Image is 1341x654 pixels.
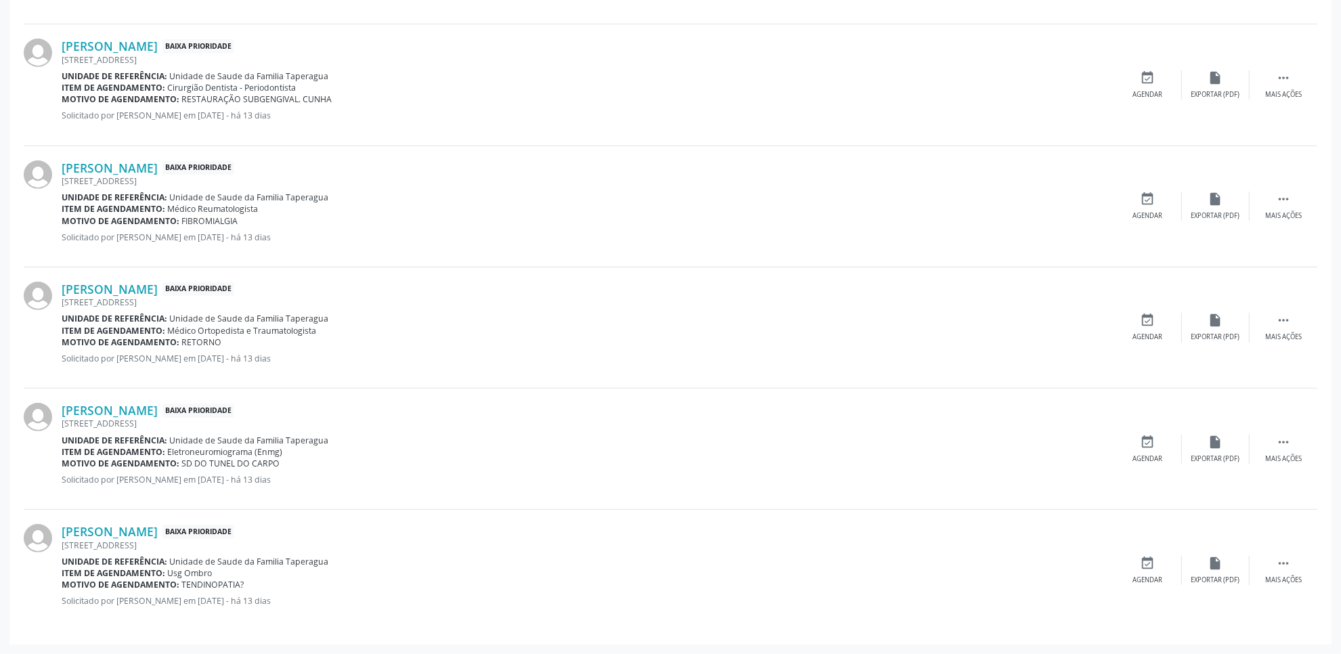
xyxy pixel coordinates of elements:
[1208,556,1223,571] i: insert_drive_file
[1141,435,1156,450] i: event_available
[1208,192,1223,206] i: insert_drive_file
[1141,70,1156,85] i: event_available
[182,93,332,105] span: RESTAURAÇÃO SUBGENGIVAL. CUNHA
[162,161,234,175] span: Baixa Prioridade
[1208,70,1223,85] i: insert_drive_file
[1133,454,1163,464] div: Agendar
[1265,575,1302,585] div: Mais ações
[62,297,1114,308] div: [STREET_ADDRESS]
[24,39,52,67] img: img
[62,203,165,215] b: Item de agendamento:
[1191,575,1240,585] div: Exportar (PDF)
[1265,211,1302,221] div: Mais ações
[24,403,52,431] img: img
[170,435,329,446] span: Unidade de Saude da Familia Taperagua
[162,39,234,53] span: Baixa Prioridade
[62,313,167,324] b: Unidade de referência:
[62,160,158,175] a: [PERSON_NAME]
[24,524,52,552] img: img
[1141,192,1156,206] i: event_available
[62,70,167,82] b: Unidade de referência:
[62,418,1114,429] div: [STREET_ADDRESS]
[62,595,1114,607] p: Solicitado por [PERSON_NAME] em [DATE] - há 13 dias
[168,325,317,336] span: Médico Ortopedista e Traumatologista
[1208,313,1223,328] i: insert_drive_file
[62,39,158,53] a: [PERSON_NAME]
[62,458,179,469] b: Motivo de agendamento:
[1276,192,1291,206] i: 
[62,110,1114,121] p: Solicitado por [PERSON_NAME] em [DATE] - há 13 dias
[62,403,158,418] a: [PERSON_NAME]
[62,435,167,446] b: Unidade de referência:
[1276,313,1291,328] i: 
[62,93,179,105] b: Motivo de agendamento:
[1133,575,1163,585] div: Agendar
[1141,313,1156,328] i: event_available
[1141,556,1156,571] i: event_available
[62,54,1114,66] div: [STREET_ADDRESS]
[1133,332,1163,342] div: Agendar
[62,282,158,297] a: [PERSON_NAME]
[1265,332,1302,342] div: Mais ações
[1191,454,1240,464] div: Exportar (PDF)
[168,446,283,458] span: Eletroneuromiograma (Enmg)
[1265,454,1302,464] div: Mais ações
[170,70,329,82] span: Unidade de Saude da Familia Taperagua
[24,282,52,310] img: img
[62,175,1114,187] div: [STREET_ADDRESS]
[62,215,179,227] b: Motivo de agendamento:
[1133,90,1163,100] div: Agendar
[162,525,234,539] span: Baixa Prioridade
[62,446,165,458] b: Item de agendamento:
[182,458,280,469] span: SD DO TUNEL DO CARPO
[170,192,329,203] span: Unidade de Saude da Familia Taperagua
[62,567,165,579] b: Item de agendamento:
[168,567,213,579] span: Usg Ombro
[24,160,52,189] img: img
[170,556,329,567] span: Unidade de Saude da Familia Taperagua
[162,282,234,297] span: Baixa Prioridade
[62,474,1114,485] p: Solicitado por [PERSON_NAME] em [DATE] - há 13 dias
[62,232,1114,243] p: Solicitado por [PERSON_NAME] em [DATE] - há 13 dias
[1191,90,1240,100] div: Exportar (PDF)
[62,192,167,203] b: Unidade de referência:
[1191,211,1240,221] div: Exportar (PDF)
[182,215,238,227] span: FIBROMIALGIA
[62,524,158,539] a: [PERSON_NAME]
[62,82,165,93] b: Item de agendamento:
[170,313,329,324] span: Unidade de Saude da Familia Taperagua
[182,336,222,348] span: RETORNO
[162,404,234,418] span: Baixa Prioridade
[62,556,167,567] b: Unidade de referência:
[1191,332,1240,342] div: Exportar (PDF)
[1208,435,1223,450] i: insert_drive_file
[168,82,296,93] span: Cirurgião Dentista - Periodontista
[168,203,259,215] span: Médico Reumatologista
[182,579,244,590] span: TENDINOPATIA?
[62,325,165,336] b: Item de agendamento:
[1276,556,1291,571] i: 
[1276,70,1291,85] i: 
[1276,435,1291,450] i: 
[1133,211,1163,221] div: Agendar
[62,336,179,348] b: Motivo de agendamento:
[62,353,1114,364] p: Solicitado por [PERSON_NAME] em [DATE] - há 13 dias
[62,540,1114,551] div: [STREET_ADDRESS]
[62,579,179,590] b: Motivo de agendamento:
[1265,90,1302,100] div: Mais ações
